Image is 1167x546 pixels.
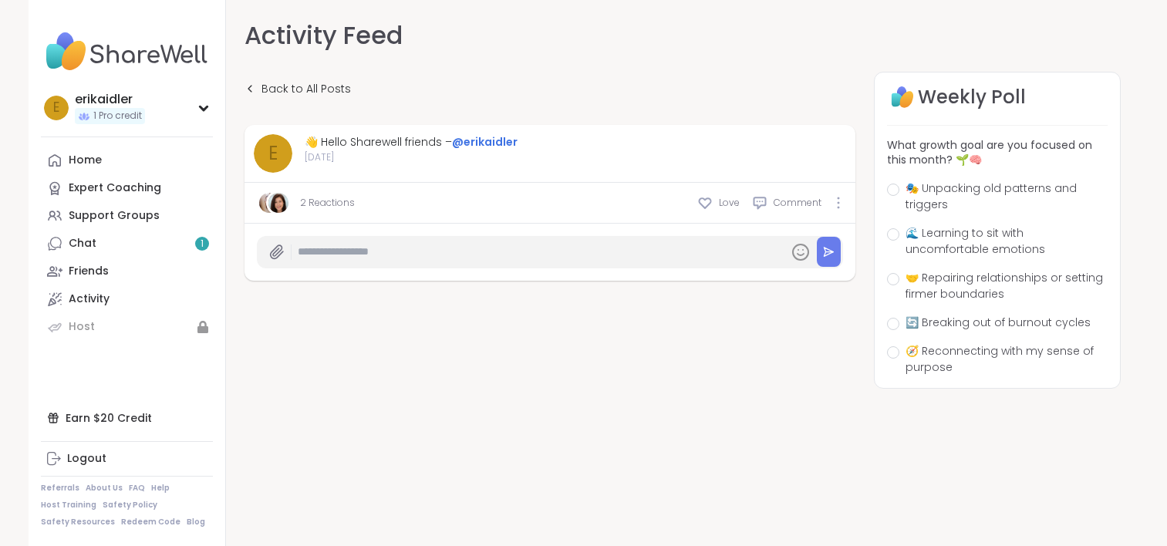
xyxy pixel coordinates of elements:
[93,110,142,123] span: 1 Pro credit
[305,134,518,150] div: 👋 Hello Sharewell friends –
[906,315,1091,331] span: 🔄 Breaking out of burnout cycles
[41,174,213,202] a: Expert Coaching
[268,140,278,167] span: e
[906,180,1108,213] span: 🎭 Unpacking old patterns and triggers
[41,500,96,511] a: Host Training
[53,98,59,118] span: e
[69,153,102,168] div: Home
[69,292,110,307] div: Activity
[305,150,518,164] span: [DATE]
[187,517,205,527] a: Blog
[261,81,351,97] span: Back to All Posts
[69,236,96,251] div: Chat
[245,72,351,106] a: Back to All Posts
[41,285,213,313] a: Activity
[69,264,109,279] div: Friends
[41,258,213,285] a: Friends
[719,196,740,210] span: Love
[67,451,106,467] div: Logout
[887,82,918,113] img: Well Logo
[918,84,1026,110] h4: Weekly Poll
[86,483,123,494] a: About Us
[254,134,292,173] a: e
[201,238,204,251] span: 1
[245,19,403,53] h3: Activity Feed
[887,138,1108,168] h3: What growth goal are you focused on this month? 🌱🧠
[300,196,355,210] a: 2 Reactions
[452,134,518,150] a: @erikaidler
[41,445,213,473] a: Logout
[41,230,213,258] a: Chat1
[41,483,79,494] a: Referrals
[129,483,145,494] a: FAQ
[41,313,213,341] a: Host
[906,270,1108,302] span: 🤝 Repairing relationships or setting firmer boundaries
[121,517,180,527] a: Redeem Code
[906,225,1108,258] span: 🌊 Learning to sit with uncomfortable emotions
[41,147,213,174] a: Home
[69,180,161,196] div: Expert Coaching
[268,193,288,213] img: cececheng
[41,517,115,527] a: Safety Resources
[151,483,170,494] a: Help
[906,343,1108,376] span: 🧭 Reconnecting with my sense of purpose
[41,404,213,432] div: Earn $20 Credit
[41,202,213,230] a: Support Groups
[103,500,157,511] a: Safety Policy
[69,208,160,224] div: Support Groups
[69,319,95,335] div: Host
[259,193,279,213] img: irisanne
[41,25,213,79] img: ShareWell Nav Logo
[75,91,145,108] div: erikaidler
[774,196,821,210] span: Comment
